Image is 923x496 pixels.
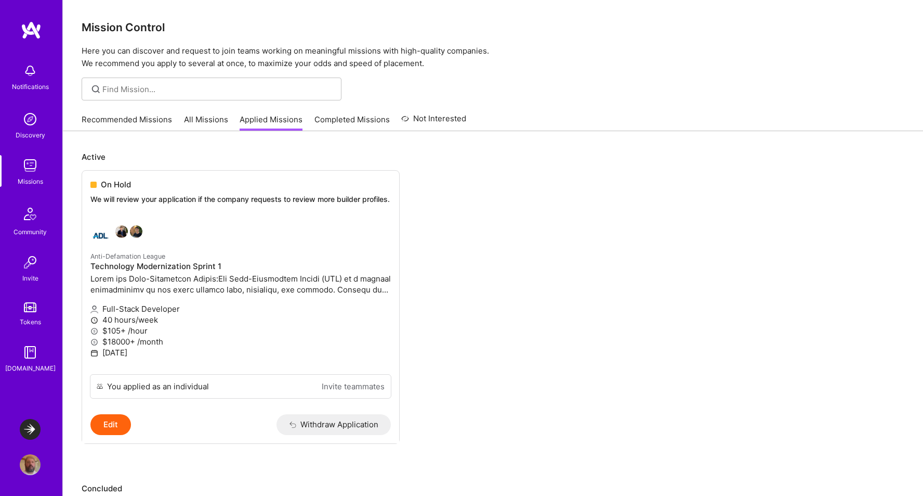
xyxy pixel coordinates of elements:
p: 40 hours/week [90,314,391,325]
i: icon Calendar [90,349,98,357]
i: icon SearchGrey [90,83,102,95]
p: $105+ /hour [90,325,391,336]
small: Anti-Defamation League [90,252,165,260]
i: icon MoneyGray [90,327,98,335]
i: icon MoneyGray [90,338,98,346]
h4: Technology Modernization Sprint 1 [90,262,391,271]
input: Find Mission... [102,84,334,95]
img: Elon Salfati [115,225,128,238]
i: icon Applicant [90,306,98,313]
a: Invite teammates [322,381,385,392]
a: Recommended Missions [82,114,172,131]
h3: Mission Control [82,21,904,34]
img: bell [20,60,41,81]
i: icon Clock [90,316,98,324]
div: [DOMAIN_NAME] [5,363,56,374]
div: Invite [22,273,38,284]
a: User Avatar [17,454,43,475]
span: On Hold [101,179,131,190]
div: You applied as an individual [107,381,209,392]
div: Discovery [16,130,45,141]
a: Anti-Defamation League company logoElon SalfatiOmer HochmanAnti-Defamation LeagueTechnology Moder... [82,217,399,374]
a: Completed Missions [314,114,390,131]
p: We will review your application if the company requests to review more builder profiles. [90,194,391,205]
p: Concluded [82,483,904,494]
img: Anti-Defamation League company logo [90,225,111,246]
div: Missions [18,176,43,187]
img: logo [21,21,42,40]
div: Tokens [20,316,41,327]
p: Full-Stack Developer [90,303,391,314]
img: discovery [20,109,41,130]
img: guide book [20,342,41,363]
p: Lorem ips Dolo-Sitametcon Adipis:Eli Sedd-Eiusmodtem Incidi (UTL) et d magnaal enimadminimv qu no... [90,273,391,295]
button: Withdraw Application [276,414,391,435]
button: Edit [90,414,131,435]
a: Applied Missions [240,114,302,131]
p: Here you can discover and request to join teams working on meaningful missions with high-quality ... [82,45,904,70]
img: teamwork [20,155,41,176]
img: Invite [20,252,41,273]
img: Omer Hochman [130,225,142,238]
p: $18000+ /month [90,336,391,347]
img: Community [18,201,43,226]
img: tokens [24,302,36,312]
div: Notifications [12,81,49,92]
div: Community [14,226,47,237]
a: LaunchDarkly: Backend and Fullstack Support [17,419,43,440]
a: All Missions [184,114,228,131]
p: Active [82,151,904,162]
a: Not Interested [401,112,466,131]
p: [DATE] [90,347,391,358]
img: User Avatar [20,454,41,475]
img: LaunchDarkly: Backend and Fullstack Support [20,419,41,440]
